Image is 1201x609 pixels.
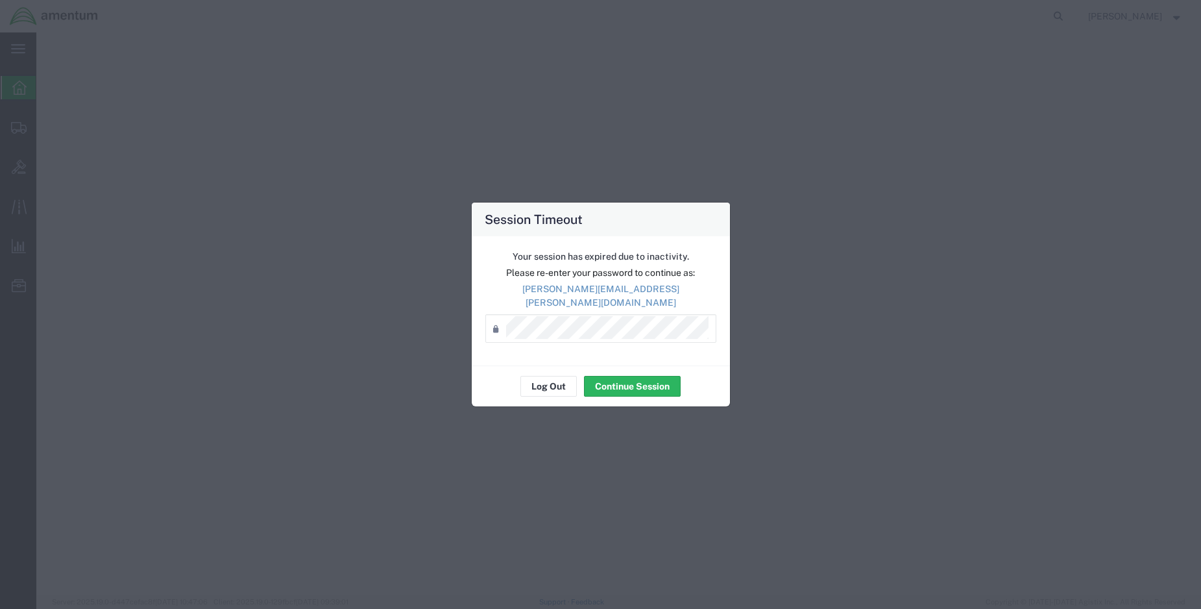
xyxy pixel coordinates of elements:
[584,376,681,397] button: Continue Session
[520,376,577,397] button: Log Out
[485,282,716,310] p: [PERSON_NAME][EMAIL_ADDRESS][PERSON_NAME][DOMAIN_NAME]
[485,250,716,264] p: Your session has expired due to inactivity.
[485,266,716,280] p: Please re-enter your password to continue as:
[485,210,583,229] h4: Session Timeout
